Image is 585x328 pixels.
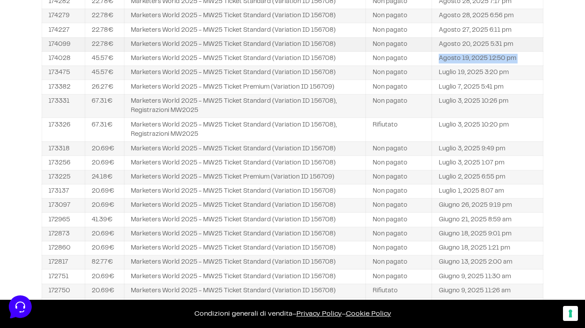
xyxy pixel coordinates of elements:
td: 172547 [42,298,85,322]
span: Cookie Policy [346,310,391,317]
td: Marketers World 2025 - MW25 Ticket Premium (Variation ID 156709) [124,80,366,94]
td: Non pagato [366,52,432,66]
a: Privacy Policy [296,310,342,317]
td: Marketers World 2025 - MW25 Ticket Standard (Variation ID 156708) [124,298,366,322]
td: 20.69€ [85,184,124,198]
td: 67.31€ [85,118,124,142]
td: 20.69€ [85,198,124,212]
button: Aiuto [115,247,169,267]
td: 20.69€ [85,241,124,255]
td: 172817 [42,255,85,269]
td: 22.78€ [85,37,124,52]
td: 41.39€ [85,212,124,227]
td: 173318 [42,142,85,156]
td: Giugno 9, 2025 11:26 am [432,284,543,298]
td: 173331 [42,94,85,118]
td: Giugno 18, 2025 9:01 pm [432,227,543,241]
span: Le tue conversazioni [14,35,75,42]
td: 173326 [42,118,85,142]
td: Agosto 27, 2025 6:11 pm [432,23,543,37]
td: 173475 [42,66,85,80]
td: Non pagato [366,269,432,283]
td: Non pagato [366,66,432,80]
td: Rifiutato [366,284,432,298]
td: Giugno 26, 2025 9:19 pm [432,198,543,212]
td: Non pagato [366,142,432,156]
td: 173097 [42,198,85,212]
td: Agosto 19, 2025 12:50 pm [432,52,543,66]
td: 174279 [42,9,85,23]
td: 20.69€ [85,269,124,283]
td: Giugno 21, 2025 8:59 am [432,212,543,227]
td: 172873 [42,227,85,241]
button: Home [7,247,61,267]
td: Luglio 1, 2025 8:07 am [432,184,543,198]
td: 22.78€ [85,23,124,37]
td: Luglio 3, 2025 1:07 pm [432,156,543,170]
p: Aiuto [136,259,148,267]
span: Trova una risposta [14,109,69,116]
td: 22.78€ [85,9,124,23]
td: 174028 [42,52,85,66]
td: [PERSON_NAME] 29, 2025 10:02 pm [432,298,543,322]
td: 26.27€ [85,80,124,94]
td: Non pagato [366,241,432,255]
td: Giugno 13, 2025 2:00 am [432,255,543,269]
td: Marketers World 2025 - MW25 Ticket Standard (Variation ID 156708) [124,9,366,23]
td: 67.31€ [85,94,124,118]
td: Non pagato [366,23,432,37]
td: Marketers World 2025 - MW25 Ticket Standard (Variation ID 156708) [124,198,366,212]
td: Luglio 3, 2025 10:26 pm [432,94,543,118]
td: 172860 [42,241,85,255]
td: 174099 [42,37,85,52]
td: Non pagato [366,94,432,118]
td: Marketers World 2025 - MW25 Ticket Standard (Variation ID 156708) [124,156,366,170]
td: Agosto 20, 2025 5:31 pm [432,37,543,52]
td: Non pagato [366,37,432,52]
td: 20.69€ [85,284,124,298]
td: Luglio 3, 2025 9:49 pm [432,142,543,156]
p: – – [9,309,576,319]
td: Marketers World 2025 - MW25 Ticket Standard (Variation ID 156708) [124,142,366,156]
td: 172965 [42,212,85,227]
td: Marketers World 2025 - MW25 Ticket Standard (Variation ID 156708), Registrazioni MW2025 [124,118,366,142]
td: Marketers World 2025 - MW25 Ticket Standard (Variation ID 156708) [124,227,366,241]
td: 174227 [42,23,85,37]
td: Marketers World 2025 - MW25 Ticket Standard (Variation ID 156708) [124,241,366,255]
td: Marketers World 2025 - MW25 Ticket Standard (Variation ID 156708) [124,184,366,198]
td: Marketers World 2025 - MW25 Ticket Standard (Variation ID 156708) [124,37,366,52]
td: Marketers World 2025 - MW25 Ticket Standard (Variation ID 156708) [124,52,366,66]
button: Inizia una conversazione [14,74,162,92]
td: 45.57€ [85,52,124,66]
td: Marketers World 2025 - MW25 Ticket Standard (Variation ID 156708) [124,212,366,227]
td: Luglio 19, 2025 3:20 pm [432,66,543,80]
td: Marketers World 2025 - MW25 Ticket Standard (Variation ID 156708) [124,66,366,80]
td: 172750 [42,284,85,298]
td: 18.60€ [85,298,124,322]
td: Luglio 3, 2025 10:20 pm [432,118,543,142]
p: Messaggi [76,259,100,267]
td: 20.69€ [85,227,124,241]
td: 173225 [42,170,85,184]
td: Non pagato [366,184,432,198]
td: Marketers World 2025 - MW25 Ticket Standard (Variation ID 156708) [124,269,366,283]
span: Inizia una conversazione [57,79,130,86]
td: Non pagato [366,255,432,269]
td: Luglio 2, 2025 6:55 pm [432,170,543,184]
td: Non pagato [366,9,432,23]
td: 173256 [42,156,85,170]
td: 82.77€ [85,255,124,269]
td: Marketers World 2025 - MW25 Ticket Standard (Variation ID 156708) [124,23,366,37]
td: Non pagato [366,212,432,227]
td: 24.18€ [85,170,124,184]
td: Non pagato [366,227,432,241]
td: 20.69€ [85,142,124,156]
td: 45.57€ [85,66,124,80]
td: 173137 [42,184,85,198]
td: 172751 [42,269,85,283]
td: Non pagato [366,198,432,212]
td: Non pagato [366,298,432,322]
img: dark [42,49,60,67]
a: Apri Centro Assistenza [94,109,162,116]
td: 20.69€ [85,156,124,170]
